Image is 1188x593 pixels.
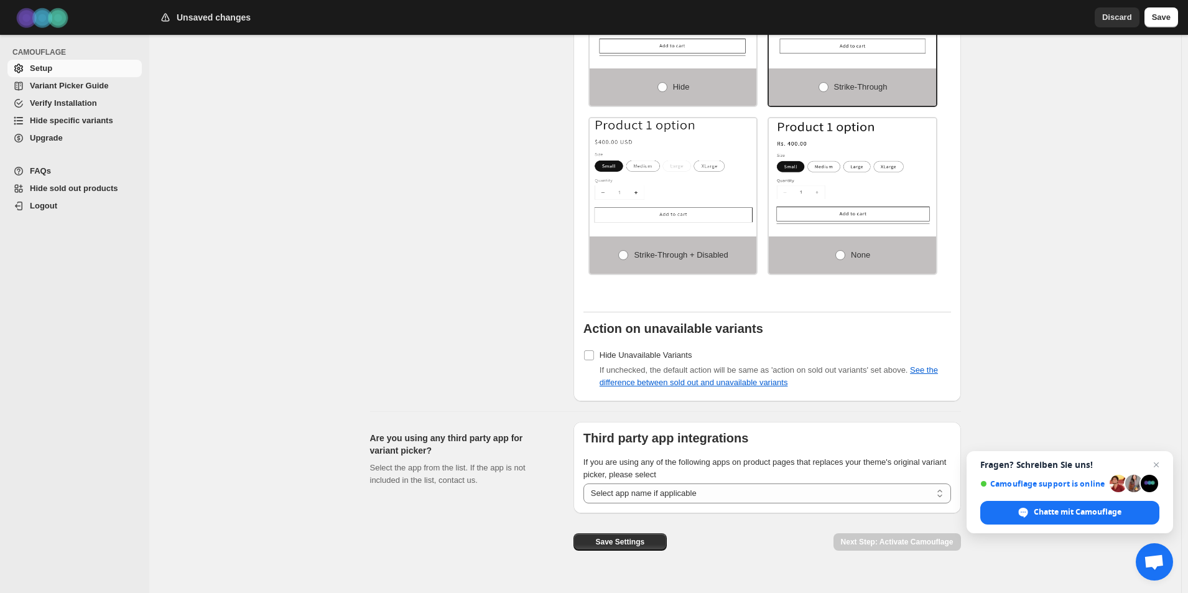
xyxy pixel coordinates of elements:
div: Chat öffnen [1136,543,1173,581]
span: Strike-through + Disabled [634,250,728,259]
a: Variant Picker Guide [7,77,142,95]
h2: Unsaved changes [177,11,251,24]
span: Setup [30,63,52,73]
a: Logout [7,197,142,215]
span: Save Settings [595,537,644,547]
span: Chatte mit Camouflage [1034,507,1121,518]
span: Logout [30,201,57,210]
span: If you are using any of the following apps on product pages that replaces your theme's original v... [583,457,947,479]
button: Discard [1095,7,1139,27]
span: Upgrade [30,133,63,142]
span: Variant Picker Guide [30,81,108,90]
button: Save [1144,7,1178,27]
span: Select the app from the list. If the app is not included in the list, contact us. [370,463,526,485]
a: Hide specific variants [7,112,142,129]
a: Hide sold out products [7,180,142,197]
div: Chatte mit Camouflage [980,501,1159,525]
span: FAQs [30,166,51,175]
span: Camouflage support is online [980,479,1105,488]
a: Upgrade [7,129,142,147]
span: Strike-through [834,82,888,91]
span: CAMOUFLAGE [12,47,143,57]
span: Hide [673,82,690,91]
a: Setup [7,60,142,77]
span: Discard [1102,11,1132,24]
a: Verify Installation [7,95,142,112]
span: Chat schließen [1149,457,1164,472]
span: Hide specific variants [30,116,113,125]
img: Strike-through + Disabled [590,118,757,224]
b: Action on unavailable variants [583,322,763,335]
a: FAQs [7,162,142,180]
button: Save Settings [573,533,667,551]
span: None [851,250,870,259]
span: Hide sold out products [30,184,118,193]
b: Third party app integrations [583,431,749,445]
span: Verify Installation [30,98,97,108]
img: None [769,118,936,224]
span: Fragen? Schreiben Sie uns! [980,460,1159,470]
span: Save [1152,11,1171,24]
span: If unchecked, the default action will be same as 'action on sold out variants' set above. [600,365,938,387]
h2: Are you using any third party app for variant picker? [370,432,554,457]
span: Hide Unavailable Variants [600,350,692,360]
